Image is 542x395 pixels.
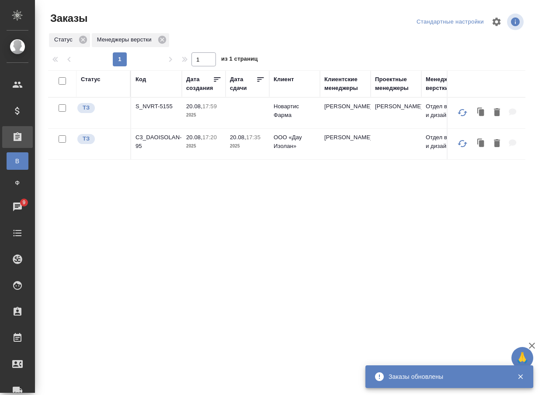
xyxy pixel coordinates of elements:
[81,75,101,84] div: Статус
[83,103,90,112] p: ТЗ
[511,347,533,369] button: 🙏
[274,133,316,151] p: ООО «Дау Изолан»
[135,102,177,111] p: S_NVRT-5155
[320,129,371,159] td: [PERSON_NAME]
[186,111,221,120] p: 2025
[515,349,530,367] span: 🙏
[135,133,177,151] p: C3_DAOISOLAN-95
[186,75,213,93] div: Дата создания
[473,104,490,122] button: Клонировать
[186,103,202,110] p: 20.08,
[7,174,28,192] a: Ф
[490,104,504,122] button: Удалить
[452,133,473,154] button: Обновить
[76,133,126,145] div: Выставляет КМ при отправке заказа на расчет верстке (для тикета) или для уточнения сроков на прои...
[76,102,126,114] div: Выставляет КМ при отправке заказа на расчет верстке (для тикета) или для уточнения сроков на прои...
[83,134,90,143] p: ТЗ
[389,372,504,381] div: Заказы обновлены
[54,35,76,44] p: Статус
[17,198,31,207] span: 9
[230,75,256,93] div: Дата сдачи
[186,142,221,151] p: 2025
[320,98,371,128] td: [PERSON_NAME]
[426,102,468,120] p: Отдел верстки и дизайна
[230,142,265,151] p: 2025
[426,133,468,151] p: Отдел верстки и дизайна
[7,152,28,170] a: В
[49,33,90,47] div: Статус
[490,135,504,153] button: Удалить
[221,54,258,66] span: из 1 страниц
[11,157,24,165] span: В
[97,35,155,44] p: Менеджеры верстки
[11,179,24,187] span: Ф
[230,134,246,141] p: 20.08,
[414,15,486,29] div: split button
[135,75,146,84] div: Код
[2,196,33,218] a: 9
[246,134,261,141] p: 17:35
[186,134,202,141] p: 20.08,
[371,98,421,128] td: [PERSON_NAME]
[486,11,507,32] span: Настроить таблицу
[274,102,316,120] p: Новартис Фарма
[511,373,529,381] button: Закрыть
[473,135,490,153] button: Клонировать
[375,75,417,93] div: Проектные менеджеры
[324,75,366,93] div: Клиентские менеджеры
[92,33,169,47] div: Менеджеры верстки
[452,102,473,123] button: Обновить
[202,103,217,110] p: 17:59
[426,75,468,93] div: Менеджеры верстки
[274,75,294,84] div: Клиент
[507,14,525,30] span: Посмотреть информацию
[48,11,87,25] span: Заказы
[202,134,217,141] p: 17:20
